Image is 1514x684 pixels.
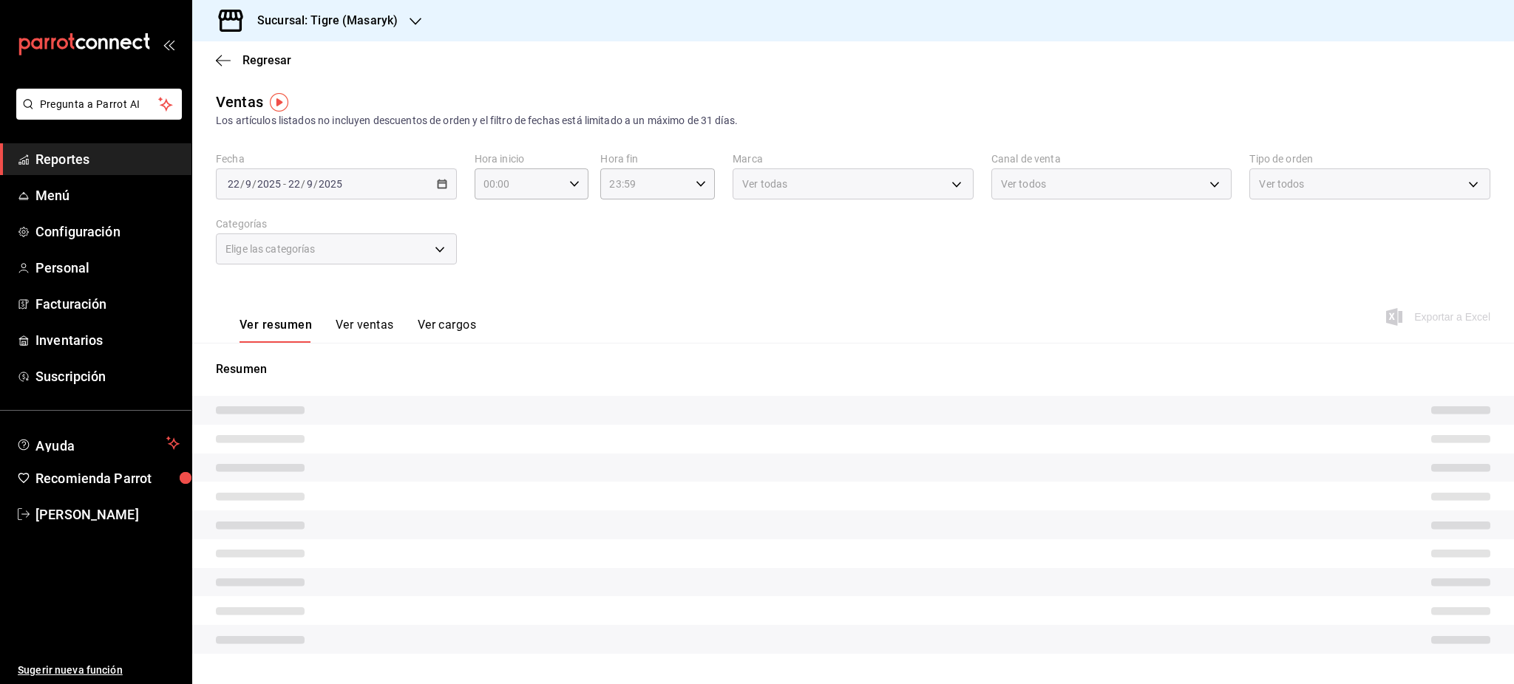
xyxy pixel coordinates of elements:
h3: Sucursal: Tigre (Masaryk) [245,12,398,30]
div: Los artículos listados no incluyen descuentos de orden y el filtro de fechas está limitado a un m... [216,113,1490,129]
label: Fecha [216,154,457,164]
button: Ver cargos [418,318,477,343]
a: Pregunta a Parrot AI [10,107,182,123]
img: Tooltip marker [270,93,288,112]
span: Sugerir nueva función [18,663,180,678]
button: Pregunta a Parrot AI [16,89,182,120]
button: Ver resumen [240,318,312,343]
input: -- [227,178,240,190]
span: - [283,178,286,190]
label: Tipo de orden [1249,154,1490,164]
div: Ventas [216,91,263,113]
span: Suscripción [35,366,180,386]
label: Canal de venta [991,154,1232,164]
span: Configuración [35,222,180,242]
label: Categorías [216,219,457,229]
button: open_drawer_menu [163,38,174,50]
span: Inventarios [35,330,180,350]
span: / [252,178,257,190]
label: Marca [733,154,974,164]
input: -- [288,178,301,190]
span: [PERSON_NAME] [35,505,180,524]
input: ---- [318,178,343,190]
span: Menú [35,185,180,205]
span: Pregunta a Parrot AI [40,97,159,112]
span: / [240,178,245,190]
button: Regresar [216,53,291,67]
span: Reportes [35,149,180,169]
label: Hora inicio [475,154,589,164]
input: -- [306,178,313,190]
span: Personal [35,258,180,278]
span: Ver todos [1259,177,1304,191]
p: Resumen [216,360,1490,378]
span: / [313,178,318,190]
input: ---- [257,178,282,190]
label: Hora fin [600,154,715,164]
span: Elige las categorías [225,242,316,256]
div: navigation tabs [240,318,476,343]
input: -- [245,178,252,190]
span: / [301,178,305,190]
span: Regresar [242,53,291,67]
span: Ver todos [1001,177,1046,191]
span: Facturación [35,294,180,314]
span: Ver todas [742,177,787,191]
span: Recomienda Parrot [35,468,180,488]
span: Ayuda [35,434,160,452]
button: Ver ventas [336,318,394,343]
